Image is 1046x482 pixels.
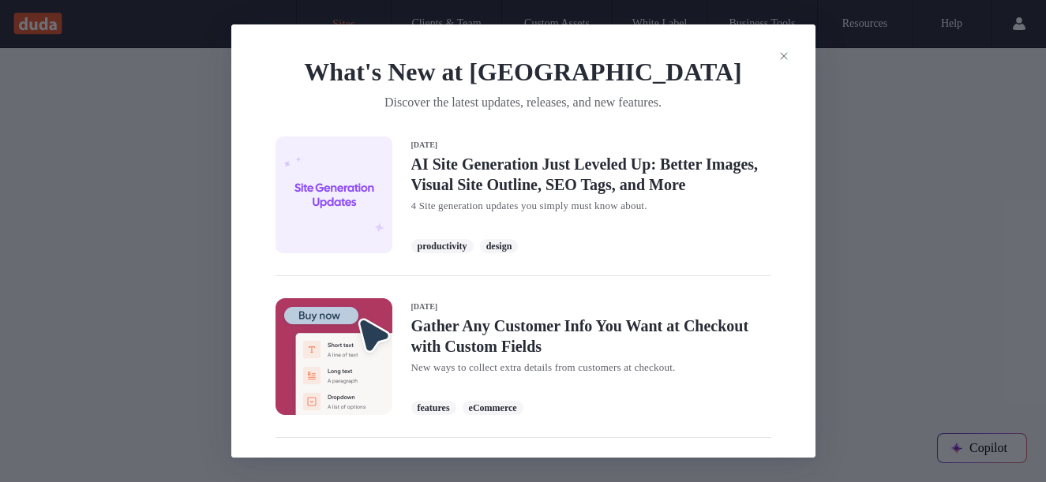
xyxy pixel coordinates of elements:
span: Discover the latest updates, releases, and new features. [257,88,790,111]
span: [DATE] [411,301,771,312]
span: What's New at [GEOGRAPHIC_DATA] [257,56,790,88]
span: [DATE] [411,140,771,151]
span: productivity [418,239,467,253]
span: AI Site Generation Just Leveled Up: Better Images, Visual Site Outline, SEO Tags, and More [411,154,771,195]
span: 4 Site generation updates you simply must know about. [411,198,771,214]
span: New ways to collect extra details from customers at checkout. [411,360,771,376]
span: Gather Any Customer Info You Want at Checkout with Custom Fields [411,316,771,357]
span: eCommerce [469,401,517,415]
span: design [486,239,512,253]
iframe: Duda-gen Chat Button Frame [964,400,1046,482]
span: features [418,401,450,415]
